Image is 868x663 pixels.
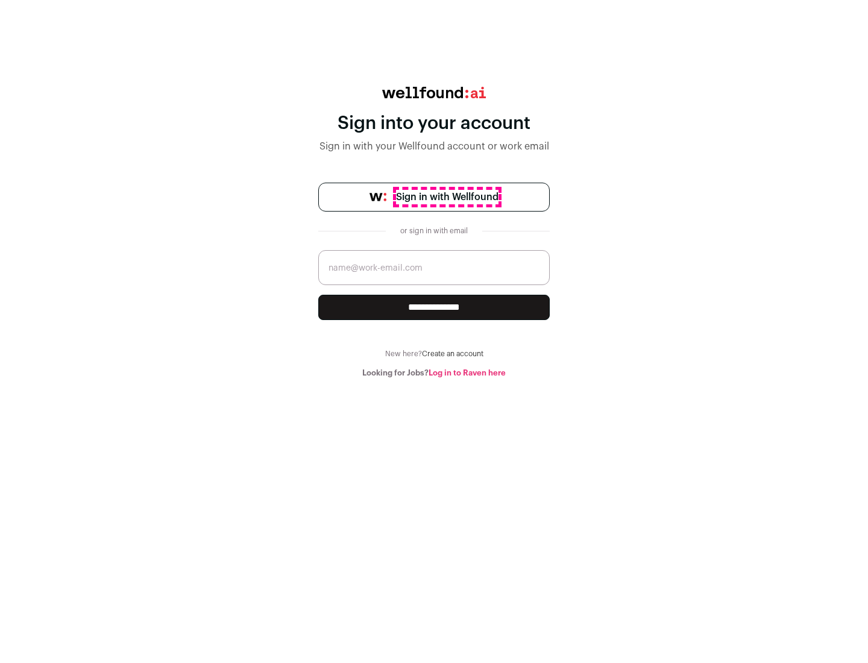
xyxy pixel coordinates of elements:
[396,190,498,204] span: Sign in with Wellfound
[318,349,550,359] div: New here?
[318,183,550,212] a: Sign in with Wellfound
[422,350,483,357] a: Create an account
[318,113,550,134] div: Sign into your account
[370,193,386,201] img: wellfound-symbol-flush-black-fb3c872781a75f747ccb3a119075da62bfe97bd399995f84a933054e44a575c4.png
[318,368,550,378] div: Looking for Jobs?
[382,87,486,98] img: wellfound:ai
[318,139,550,154] div: Sign in with your Wellfound account or work email
[429,369,506,377] a: Log in to Raven here
[318,250,550,285] input: name@work-email.com
[395,226,473,236] div: or sign in with email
